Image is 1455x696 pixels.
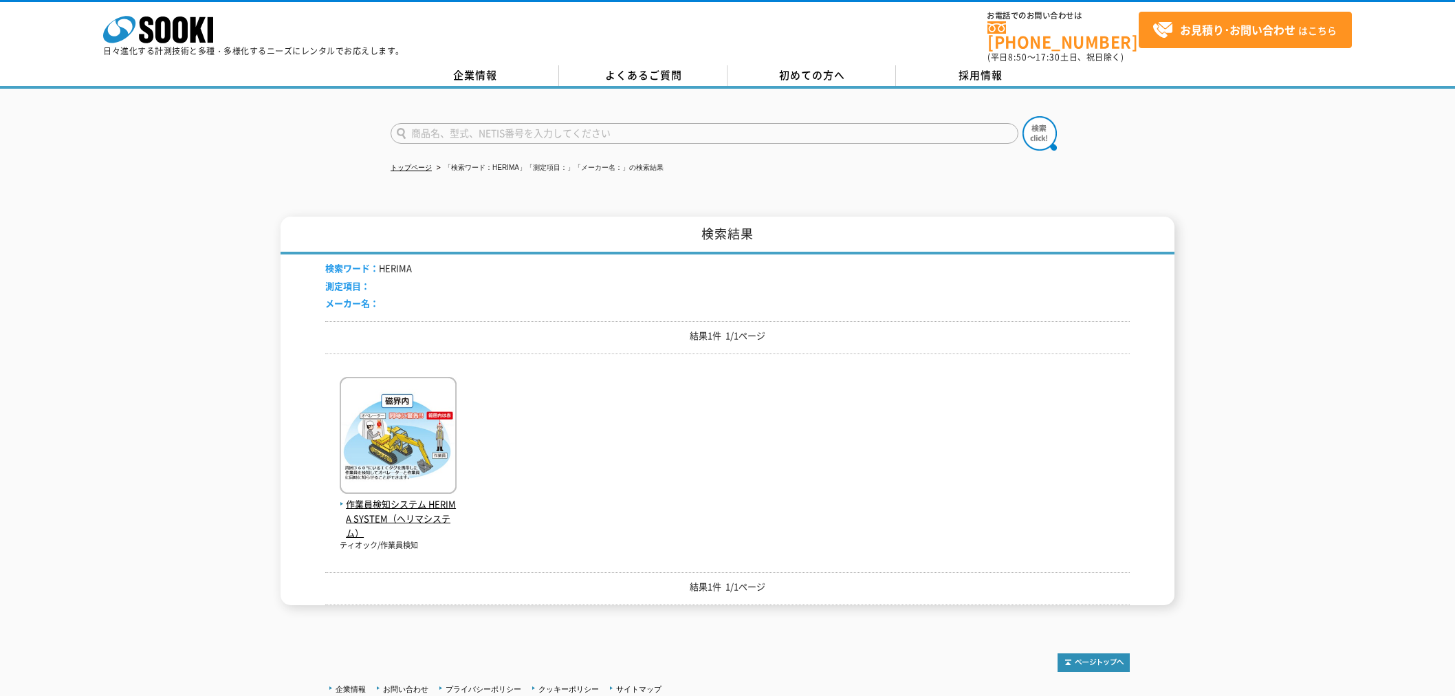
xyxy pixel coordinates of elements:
[103,47,404,55] p: 日々進化する計測技術と多種・多様化するニーズにレンタルでお応えします。
[727,65,896,86] a: 初めての方へ
[896,65,1064,86] a: 採用情報
[446,685,521,693] a: プライバシーポリシー
[391,123,1018,144] input: 商品名、型式、NETIS番号を入力してください
[987,21,1139,50] a: [PHONE_NUMBER]
[325,261,412,276] li: HERIMA
[391,65,559,86] a: 企業情報
[336,685,366,693] a: 企業情報
[1036,51,1060,63] span: 17:30
[616,685,661,693] a: サイトマップ
[281,217,1174,254] h1: 検索結果
[325,296,379,309] span: メーカー名：
[559,65,727,86] a: よくあるご質問
[538,685,599,693] a: クッキーポリシー
[1058,653,1130,672] img: トップページへ
[340,483,457,540] a: 作業員検知システム HERIMA SYSTEM（ヘリマシステム）
[987,51,1124,63] span: (平日 ～ 土日、祝日除く)
[1022,116,1057,151] img: btn_search.png
[987,12,1139,20] span: お電話でのお問い合わせは
[383,685,428,693] a: お問い合わせ
[325,580,1130,594] p: 結果1件 1/1ページ
[340,377,457,497] img: HERIMA SYSTEM（ヘリマシステム）
[1180,21,1295,38] strong: お見積り･お問い合わせ
[1139,12,1352,48] a: お見積り･お問い合わせはこちら
[340,497,457,540] span: 作業員検知システム HERIMA SYSTEM（ヘリマシステム）
[325,261,379,274] span: 検索ワード：
[391,164,432,171] a: トップページ
[779,67,845,83] span: 初めての方へ
[325,329,1130,343] p: 結果1件 1/1ページ
[1008,51,1027,63] span: 8:50
[434,161,664,175] li: 「検索ワード：HERIMA」「測定項目：」「メーカー名：」の検索結果
[1152,20,1337,41] span: はこちら
[325,279,370,292] span: 測定項目：
[340,540,457,552] p: ティオック/作業員検知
